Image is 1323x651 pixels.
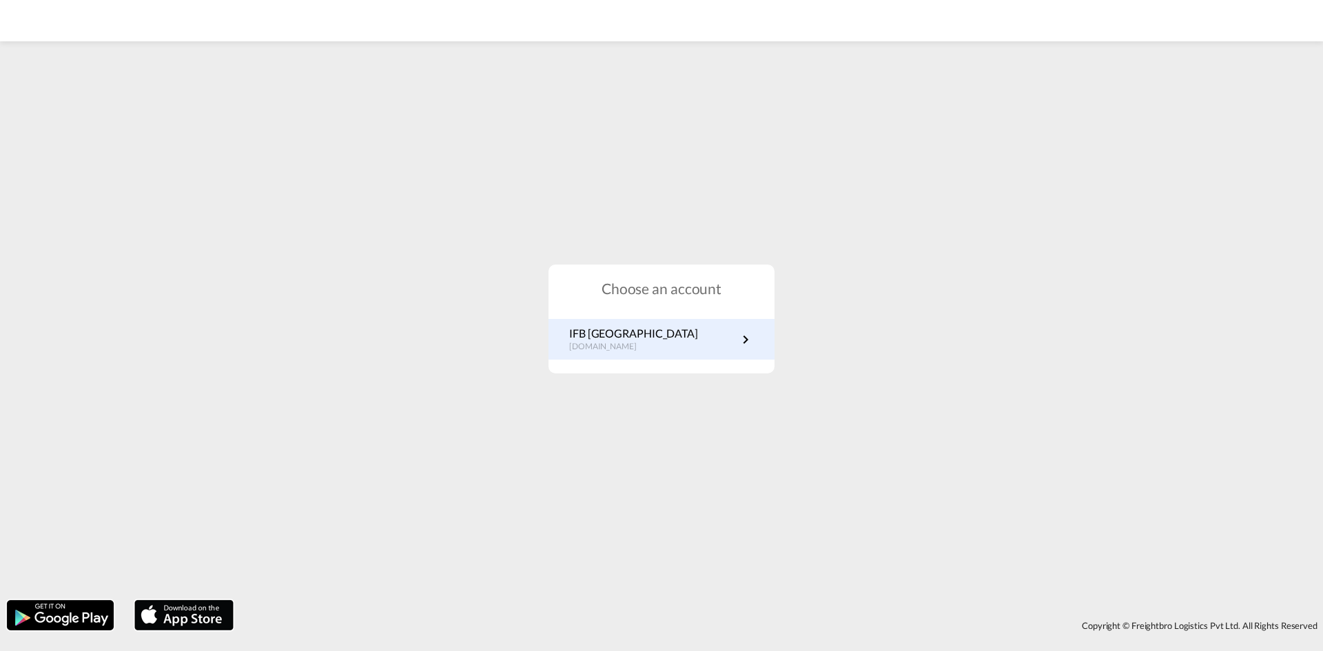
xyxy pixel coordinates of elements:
img: apple.png [133,599,235,632]
div: Copyright © Freightbro Logistics Pvt Ltd. All Rights Reserved [240,614,1323,637]
p: IFB [GEOGRAPHIC_DATA] [569,326,698,341]
md-icon: icon-chevron-right [737,331,754,348]
img: google.png [6,599,115,632]
a: IFB [GEOGRAPHIC_DATA][DOMAIN_NAME] [569,326,754,353]
p: [DOMAIN_NAME] [569,341,698,353]
h1: Choose an account [548,278,775,298]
